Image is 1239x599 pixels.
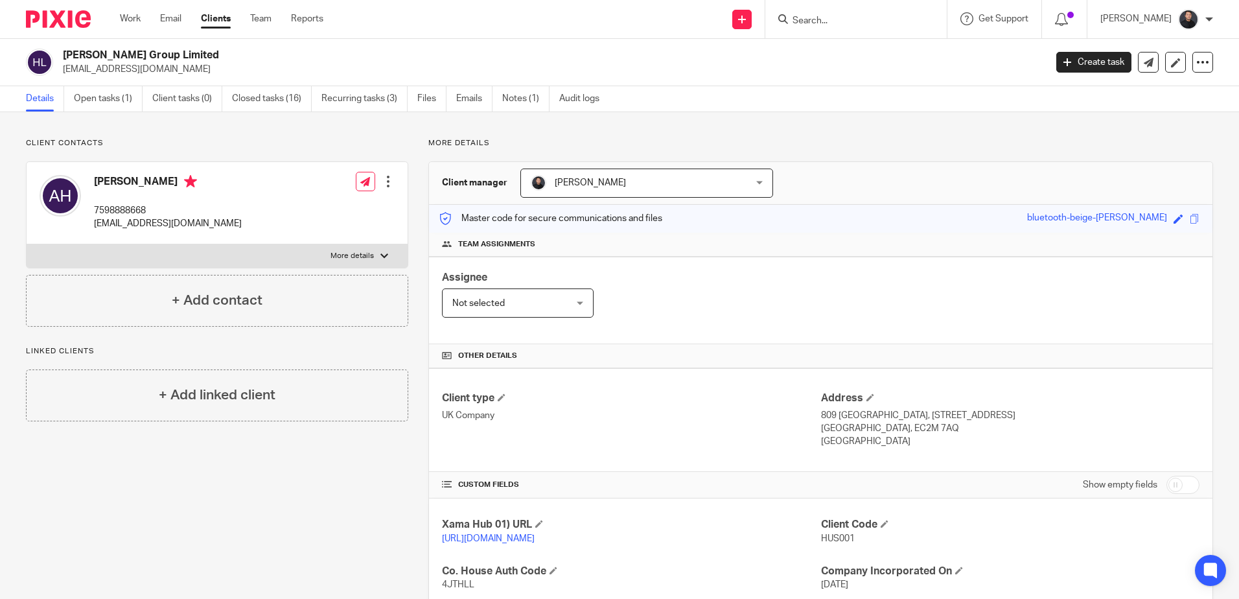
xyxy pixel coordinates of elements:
span: Get Support [978,14,1028,23]
p: Client contacts [26,138,408,148]
a: Notes (1) [502,86,550,112]
p: More details [330,251,374,261]
h4: CUSTOM FIELDS [442,480,820,490]
p: 809 [GEOGRAPHIC_DATA], [STREET_ADDRESS] [821,409,1199,422]
span: Assignee [442,272,487,283]
h4: + Add linked client [159,385,275,405]
h4: Client Code [821,518,1199,532]
a: Files [417,86,446,112]
h4: Address [821,392,1199,405]
a: Email [160,12,181,25]
a: Audit logs [559,86,609,112]
h4: Company Incorporated On [821,565,1199,578]
h4: Client type [442,392,820,405]
span: [PERSON_NAME] [555,178,626,187]
img: My%20Photo.jpg [1178,9,1199,30]
img: svg%3E [26,49,53,76]
a: Closed tasks (16) [232,86,312,112]
p: [GEOGRAPHIC_DATA] [821,435,1199,448]
p: More details [428,138,1213,148]
a: Clients [201,12,231,25]
a: Team [250,12,272,25]
h2: [PERSON_NAME] Group Limited [63,49,842,62]
p: Linked clients [26,346,408,357]
a: Create task [1056,52,1131,73]
span: 4JTHLL [442,580,474,589]
img: My%20Photo.jpg [531,175,546,191]
h3: Client manager [442,176,507,189]
p: [GEOGRAPHIC_DATA], EC2M 7AQ [821,422,1199,435]
h4: + Add contact [172,290,262,311]
p: UK Company [442,409,820,422]
a: Recurring tasks (3) [321,86,408,112]
input: Search [791,16,908,27]
h4: Xama Hub 01) URL [442,518,820,532]
span: Team assignments [458,239,535,250]
p: Master code for secure communications and files [439,212,662,225]
h4: Co. House Auth Code [442,565,820,578]
p: 7598888668 [94,204,242,217]
span: HUS001 [821,534,855,543]
a: Open tasks (1) [74,86,143,112]
img: Pixie [26,10,91,28]
a: [URL][DOMAIN_NAME] [442,534,535,543]
a: Reports [291,12,323,25]
a: Work [120,12,141,25]
span: Not selected [452,299,505,308]
span: Other details [458,351,517,361]
a: Client tasks (0) [152,86,222,112]
a: Emails [456,86,492,112]
label: Show empty fields [1083,478,1157,491]
span: [DATE] [821,580,848,589]
img: svg%3E [40,175,81,217]
i: Primary [184,175,197,188]
div: bluetooth-beige-[PERSON_NAME] [1027,211,1167,226]
p: [EMAIL_ADDRESS][DOMAIN_NAME] [63,63,1037,76]
a: Details [26,86,64,112]
p: [EMAIL_ADDRESS][DOMAIN_NAME] [94,217,242,230]
h4: [PERSON_NAME] [94,175,242,191]
p: [PERSON_NAME] [1100,12,1172,25]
